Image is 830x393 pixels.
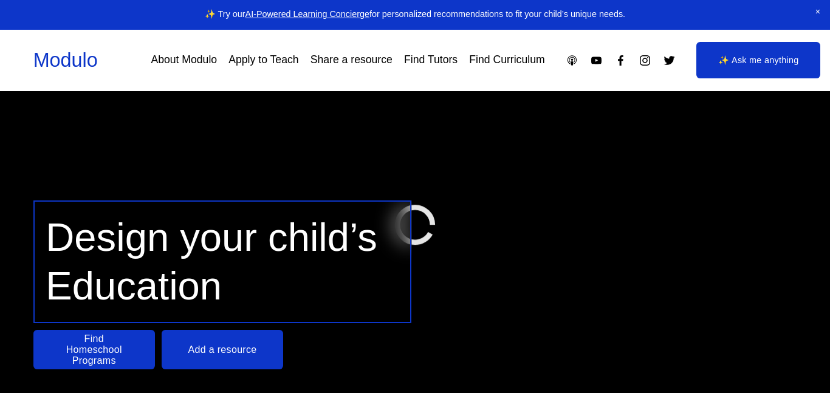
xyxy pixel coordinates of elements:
[46,215,388,308] span: Design your child’s Education
[404,50,458,71] a: Find Tutors
[639,54,651,67] a: Instagram
[162,330,283,369] a: Add a resource
[228,50,298,71] a: Apply to Teach
[566,54,578,67] a: Apple Podcasts
[614,54,627,67] a: Facebook
[151,50,217,71] a: About Modulo
[33,330,155,369] a: Find Homeschool Programs
[310,50,393,71] a: Share a resource
[590,54,603,67] a: YouTube
[663,54,676,67] a: Twitter
[245,9,369,19] a: AI-Powered Learning Concierge
[469,50,544,71] a: Find Curriculum
[696,42,820,78] a: ✨ Ask me anything
[33,49,98,71] a: Modulo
